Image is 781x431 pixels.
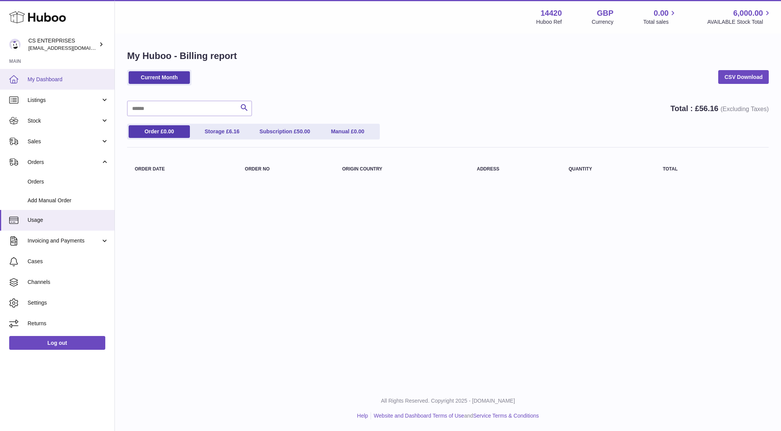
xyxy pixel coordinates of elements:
[718,70,769,84] a: CSV Download
[28,45,113,51] span: [EMAIL_ADDRESS][DOMAIN_NAME]
[127,50,769,62] h1: My Huboo - Billing report
[28,299,109,306] span: Settings
[541,8,562,18] strong: 14420
[129,71,190,84] a: Current Month
[371,412,539,420] li: and
[163,128,174,134] span: 0.00
[9,336,105,350] a: Log out
[643,18,677,26] span: Total sales
[707,18,772,26] span: AVAILABLE Stock Total
[28,279,109,286] span: Channels
[357,413,368,419] a: Help
[28,178,109,185] span: Orders
[127,159,237,179] th: Order Date
[592,18,614,26] div: Currency
[733,8,763,18] span: 6,000.00
[121,397,775,405] p: All Rights Reserved. Copyright 2025 - [DOMAIN_NAME]
[473,413,539,419] a: Service Terms & Conditions
[28,237,101,244] span: Invoicing and Payments
[654,8,669,18] span: 0.00
[28,197,109,204] span: Add Manual Order
[561,159,655,179] th: Quantity
[354,128,364,134] span: 0.00
[28,138,101,145] span: Sales
[643,8,677,26] a: 0.00 Total sales
[297,128,310,134] span: 50.00
[28,258,109,265] span: Cases
[237,159,335,179] th: Order no
[9,39,21,50] img: csenterprisesholding@gmail.com
[28,117,101,125] span: Stock
[191,125,253,138] a: Storage £6.16
[229,128,239,134] span: 6.16
[469,159,561,179] th: Address
[28,76,109,83] span: My Dashboard
[721,106,769,112] span: (Excluding Taxes)
[28,320,109,327] span: Returns
[335,159,469,179] th: Origin Country
[374,413,464,419] a: Website and Dashboard Terms of Use
[670,104,769,113] strong: Total : £
[317,125,378,138] a: Manual £0.00
[707,8,772,26] a: 6,000.00 AVAILABLE Stock Total
[28,216,109,224] span: Usage
[699,104,718,113] span: 56.16
[536,18,562,26] div: Huboo Ref
[655,159,729,179] th: Total
[28,159,101,166] span: Orders
[129,125,190,138] a: Order £0.00
[597,8,613,18] strong: GBP
[254,125,315,138] a: Subscription £50.00
[28,37,97,52] div: CS ENTERPRISES
[28,97,101,104] span: Listings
